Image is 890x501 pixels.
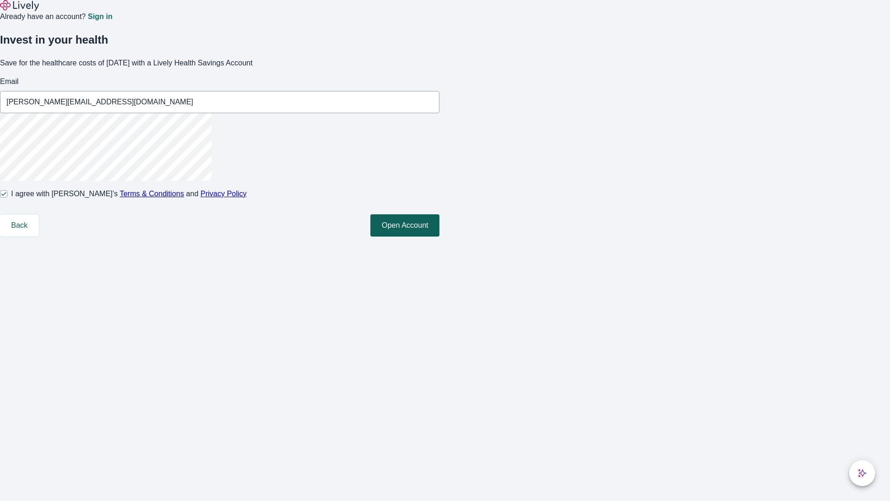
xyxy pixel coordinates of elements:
[11,188,247,199] span: I agree with [PERSON_NAME]’s and
[370,214,439,237] button: Open Account
[88,13,112,20] a: Sign in
[849,460,875,486] button: chat
[201,190,247,198] a: Privacy Policy
[858,469,867,478] svg: Lively AI Assistant
[120,190,184,198] a: Terms & Conditions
